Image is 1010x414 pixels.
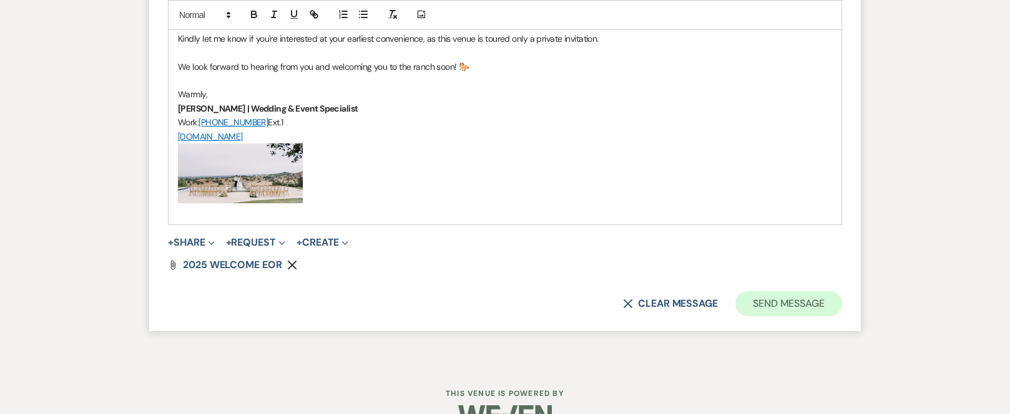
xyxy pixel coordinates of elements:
p: Kindly let me know if you're interested at your earliest convenience, as this venue is toured onl... [178,32,832,46]
span: + [168,238,174,248]
span: Warmly, [178,89,207,100]
strong: | Wedding & Event Specialist [247,103,358,114]
p: We look forward to hearing from you and welcoming you to the ranch soon! 🐎 [178,60,832,74]
button: Clear message [623,299,718,309]
span: 2025 WELCOME EOR [183,258,282,271]
button: Share [168,238,215,248]
button: Send Message [735,291,842,316]
button: Create [297,238,348,248]
a: 2025 WELCOME EOR [183,260,282,270]
button: Request [226,238,285,248]
span: Ext.1 [268,117,283,128]
span: + [226,238,232,248]
strong: [PERSON_NAME] [178,103,245,114]
span: Work: [178,117,199,128]
span: + [297,238,302,248]
img: opt - 1.png [178,143,303,203]
a: [PHONE_NUMBER] [199,117,268,128]
a: [DOMAIN_NAME] [178,131,243,142]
